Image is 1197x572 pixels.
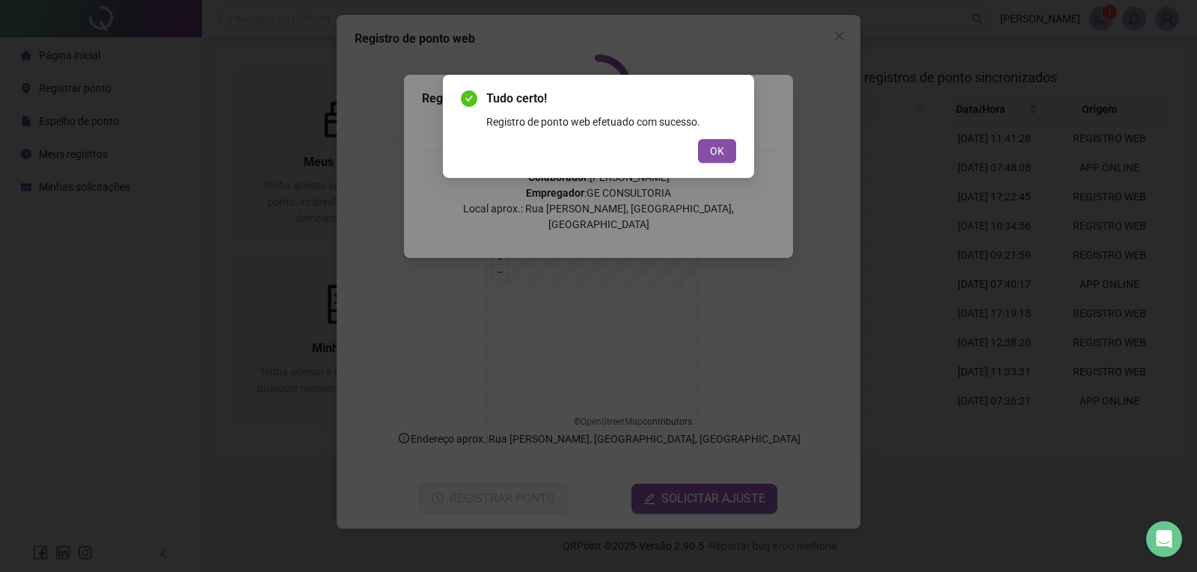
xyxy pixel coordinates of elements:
span: OK [710,143,724,159]
div: Open Intercom Messenger [1146,521,1182,557]
button: OK [698,139,736,163]
div: Registro de ponto web efetuado com sucesso. [486,114,736,130]
span: Tudo certo! [486,90,736,108]
span: check-circle [461,90,477,107]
